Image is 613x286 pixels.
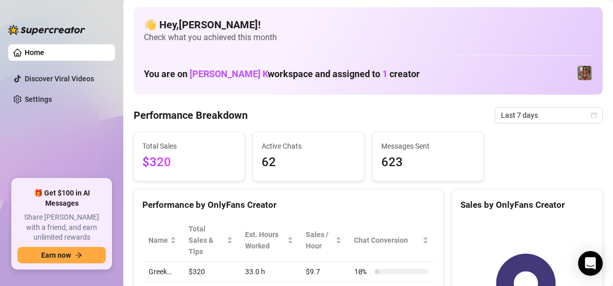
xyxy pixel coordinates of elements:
span: Check what you achieved this month [144,32,592,43]
h4: Performance Breakdown [134,108,248,122]
th: Chat Conversion [348,219,435,262]
h1: You are on workspace and assigned to creator [144,68,420,80]
span: Name [148,235,168,246]
span: 1 [382,68,387,79]
h4: 👋 Hey, [PERSON_NAME] ! [144,17,592,32]
div: Est. Hours Worked [245,229,285,252]
span: Active Chats [262,140,355,152]
span: 62 [262,153,355,172]
span: 10 % [354,266,370,277]
span: Chat Conversion [354,235,420,246]
span: calendar [591,112,597,118]
span: Sales / Hour [306,229,333,252]
span: Share [PERSON_NAME] with a friend, and earn unlimited rewards [17,212,106,243]
span: arrow-right [75,252,82,259]
div: Performance by OnlyFans Creator [142,198,435,212]
span: 🎁 Get $100 in AI Messages [17,188,106,208]
a: Home [25,48,44,57]
td: $320 [182,262,239,282]
span: Earn now [41,251,71,259]
td: 33.0 h [239,262,300,282]
th: Name [142,219,182,262]
a: Settings [25,95,52,103]
span: Last 7 days [501,108,597,123]
span: Total Sales [142,140,236,152]
button: Earn nowarrow-right [17,247,106,263]
th: Total Sales & Tips [182,219,239,262]
td: Greek… [142,262,182,282]
th: Sales / Hour [300,219,348,262]
span: Messages Sent [381,140,475,152]
span: Total Sales & Tips [189,223,225,257]
span: 623 [381,153,475,172]
a: Discover Viral Videos [25,75,94,83]
td: $9.7 [300,262,348,282]
span: $320 [142,153,236,172]
img: logo-BBDzfeDw.svg [8,25,85,35]
span: [PERSON_NAME] K [190,68,268,79]
div: Sales by OnlyFans Creator [460,198,594,212]
div: Open Intercom Messenger [578,251,603,276]
img: Greek [578,66,592,80]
